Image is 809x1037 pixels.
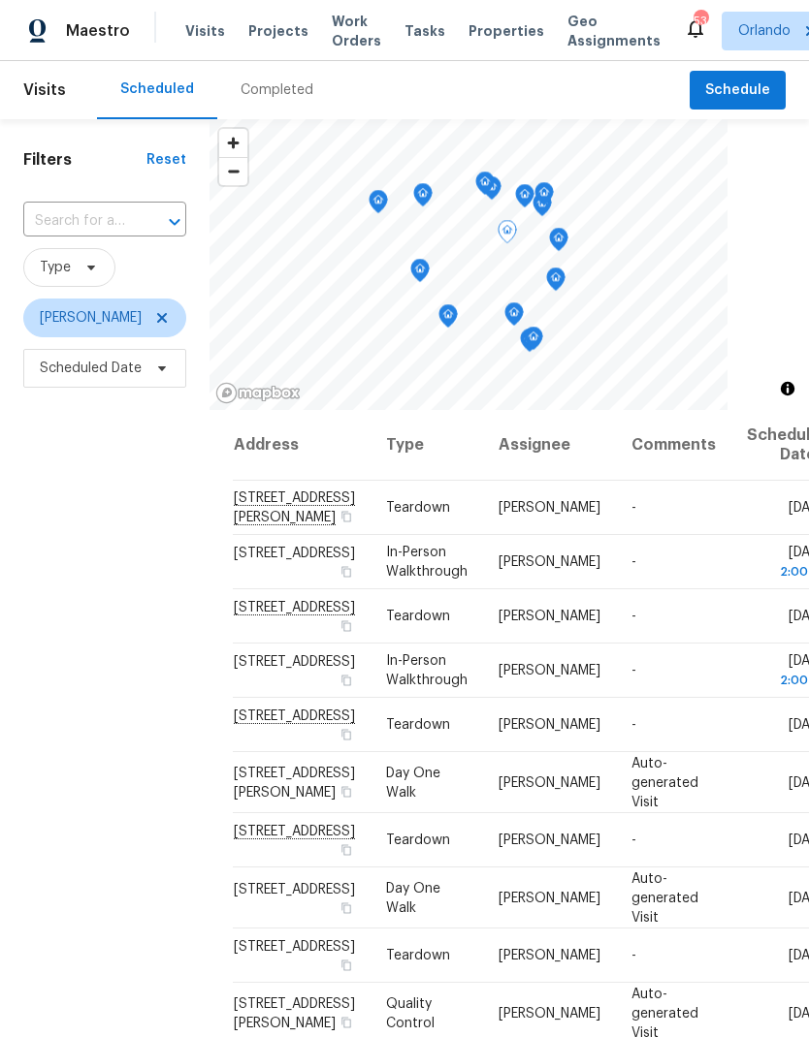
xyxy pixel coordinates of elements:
div: Map marker [520,329,539,359]
div: Map marker [533,193,552,223]
span: - [631,664,636,677]
span: [PERSON_NAME] [499,718,600,732]
div: Completed [241,80,313,100]
button: Schedule [690,71,786,110]
div: Map marker [524,327,543,357]
span: [STREET_ADDRESS] [234,882,355,896]
button: Zoom out [219,157,247,185]
span: [STREET_ADDRESS] [234,655,355,669]
div: Map marker [410,259,430,289]
span: Auto-generated Visit [631,756,698,808]
span: Visits [23,69,66,111]
th: Type [371,410,483,481]
button: Copy Address [338,726,355,743]
span: Tasks [404,24,445,38]
span: [PERSON_NAME] [499,833,600,847]
span: Teardown [386,949,450,962]
span: Day One Walk [386,766,440,799]
span: [PERSON_NAME] [499,949,600,962]
input: Search for an address... [23,206,132,236]
button: Copy Address [338,841,355,859]
button: Copy Address [338,957,355,974]
span: - [631,501,636,515]
span: Day One Walk [386,881,440,914]
span: [PERSON_NAME] [499,555,600,569]
div: Map marker [515,184,534,214]
button: Copy Address [338,898,355,916]
span: Visits [185,21,225,41]
th: Address [233,410,371,481]
span: Teardown [386,833,450,847]
div: Map marker [549,228,568,258]
th: Comments [616,410,731,481]
span: Projects [248,21,308,41]
button: Copy Address [338,563,355,581]
span: Type [40,258,71,277]
span: Schedule [705,79,770,103]
span: Zoom out [219,158,247,185]
a: Mapbox homepage [215,382,301,404]
span: - [631,718,636,732]
span: [STREET_ADDRESS][PERSON_NAME] [234,766,355,799]
button: Toggle attribution [776,377,799,400]
div: Map marker [546,267,566,298]
span: - [631,610,636,623]
span: Geo Assignments [567,12,661,50]
span: [PERSON_NAME] [499,775,600,789]
button: Copy Address [338,672,355,689]
span: Scheduled Date [40,359,142,378]
span: - [631,949,636,962]
div: Map marker [438,304,458,334]
span: Maestro [66,21,130,41]
th: Assignee [483,410,616,481]
button: Open [161,208,188,236]
span: Properties [469,21,544,41]
span: [PERSON_NAME] [499,1006,600,1020]
div: Reset [146,150,186,170]
span: [STREET_ADDRESS] [234,547,355,560]
div: Map marker [504,302,524,332]
span: Teardown [386,610,450,623]
span: [PERSON_NAME] [499,891,600,904]
span: [STREET_ADDRESS][PERSON_NAME] [234,996,355,1029]
div: Map marker [498,220,517,250]
span: Toggle attribution [782,378,793,399]
div: Map marker [475,172,495,202]
button: Copy Address [338,617,355,635]
div: 53 [694,12,707,31]
button: Copy Address [338,782,355,800]
span: Teardown [386,501,450,515]
span: [PERSON_NAME] [40,308,142,328]
div: Map marker [369,190,388,220]
span: - [631,555,636,569]
span: Auto-generated Visit [631,871,698,924]
span: Orlando [738,21,791,41]
span: Quality Control [386,996,435,1029]
button: Copy Address [338,508,355,525]
div: Map marker [413,183,433,213]
button: Zoom in [219,129,247,157]
span: Teardown [386,718,450,732]
span: [STREET_ADDRESS] [234,940,355,954]
span: [PERSON_NAME] [499,610,600,623]
h1: Filters [23,150,146,170]
span: - [631,833,636,847]
span: [PERSON_NAME] [499,501,600,515]
span: [PERSON_NAME] [499,664,600,677]
span: Work Orders [332,12,381,50]
span: In-Person Walkthrough [386,654,468,687]
span: In-Person Walkthrough [386,546,468,579]
div: Scheduled [120,79,194,99]
button: Copy Address [338,1013,355,1030]
div: Map marker [534,182,554,212]
canvas: Map [210,119,728,410]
